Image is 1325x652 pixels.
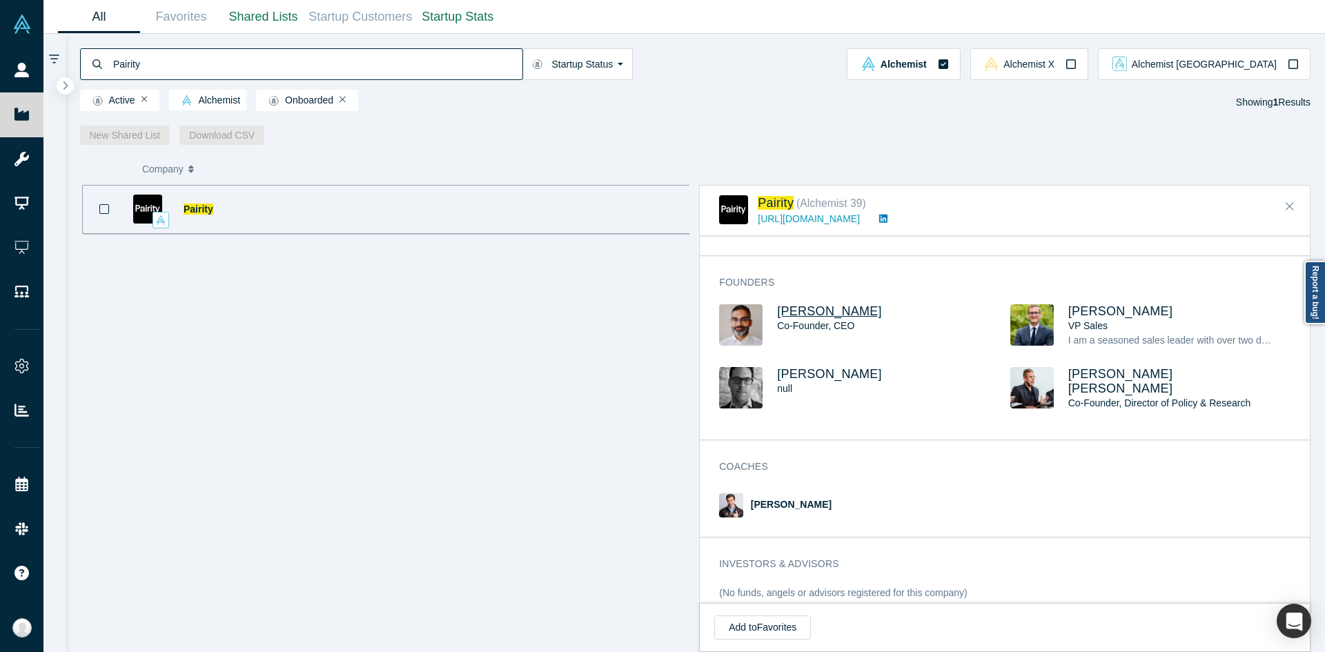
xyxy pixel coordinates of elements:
a: Startup Stats [417,1,499,33]
a: Shared Lists [222,1,304,33]
img: alchemist Vault Logo [156,215,166,225]
span: Onboarded [262,95,333,106]
button: alchemist Vault LogoAlchemist [847,48,960,80]
img: Gotam Bhardwaj's Profile Image [719,304,763,346]
button: Add toFavorites [714,615,811,640]
img: Radboud Reijn's Profile Image [1010,304,1054,346]
button: Startup Status [522,48,634,80]
input: Search by company name, class, customer, one-liner or category [112,48,522,80]
img: Anna Sanchez's Account [12,618,32,638]
img: Pairity's Logo [133,195,162,224]
span: Alchemist [GEOGRAPHIC_DATA] [1132,59,1277,69]
img: Startup status [532,59,542,70]
img: Alchemist Vault Logo [12,14,32,34]
button: New Shared List [80,126,170,145]
span: Co-Founder, Director of Policy & Research [1068,397,1251,408]
small: ( Alchemist 39 ) [796,197,866,209]
button: alchemist_aj Vault LogoAlchemist [GEOGRAPHIC_DATA] [1098,48,1311,80]
a: [PERSON_NAME] [777,367,882,381]
a: Report a bug! [1304,261,1325,324]
img: alchemist Vault Logo [181,95,192,106]
h3: Founders [719,275,1282,290]
a: Favorites [140,1,222,33]
span: null [777,383,792,394]
a: [PERSON_NAME] [777,304,882,318]
a: Pairity [184,204,213,215]
span: Alchemist [881,59,927,69]
img: Christopher Martin [719,493,743,517]
img: Craig Damian Smith's Profile Image [1010,367,1054,408]
h3: Coaches [719,460,1282,474]
div: (No funds, angels or advisors registered for this company) [719,586,1301,610]
button: Bookmark [83,186,126,233]
button: Download CSV [179,126,264,145]
strong: 1 [1273,97,1279,108]
img: alchemistx Vault Logo [984,57,999,71]
span: Active [86,95,135,106]
img: Mike Gagnon's Profile Image [719,367,763,408]
img: alchemist Vault Logo [861,57,876,71]
a: [PERSON_NAME] [PERSON_NAME] [1068,367,1173,395]
a: All [58,1,140,33]
img: Pairity's Logo [719,195,748,224]
span: Alchemist [175,95,240,106]
img: Startup status [92,95,103,106]
img: Startup status [268,95,279,106]
button: Remove Filter [340,95,346,104]
span: Co-Founder, CEO [777,320,854,331]
button: Company [142,155,244,184]
a: Startup Customers [304,1,417,33]
button: Remove Filter [141,95,148,104]
button: Close [1279,196,1300,218]
h3: Investors & Advisors [719,557,1282,571]
span: Company [142,155,184,184]
span: Alchemist X [1003,59,1054,69]
a: Pairity [758,196,794,210]
button: alchemistx Vault LogoAlchemist X [970,48,1088,80]
a: [PERSON_NAME] [1068,304,1173,318]
a: [PERSON_NAME] [751,500,832,511]
a: [URL][DOMAIN_NAME] [758,213,860,224]
span: Showing Results [1236,97,1311,108]
img: alchemist_aj Vault Logo [1112,57,1127,71]
span: VP Sales [1068,320,1108,331]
